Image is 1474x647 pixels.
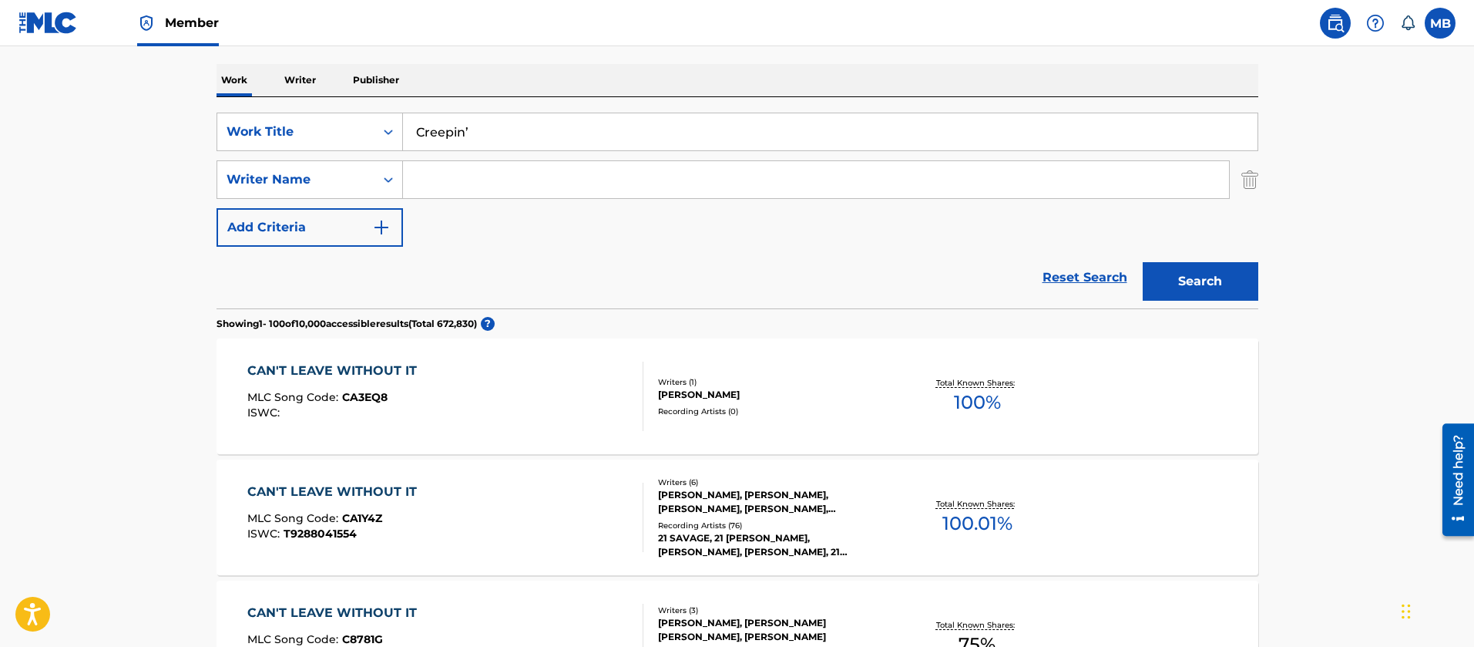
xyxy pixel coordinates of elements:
img: Delete Criterion [1241,160,1258,199]
div: Help [1360,8,1391,39]
div: [PERSON_NAME], [PERSON_NAME], [PERSON_NAME], [PERSON_NAME], [PERSON_NAME], [PERSON_NAME] [658,488,891,516]
img: MLC Logo [18,12,78,34]
div: Drag [1402,588,1411,635]
div: Work Title [227,123,365,141]
a: Public Search [1320,8,1351,39]
div: [PERSON_NAME] [658,388,891,402]
span: ISWC : [247,527,284,541]
div: Notifications [1400,15,1415,31]
span: MLC Song Code : [247,511,342,525]
p: Total Known Shares: [936,498,1019,510]
span: ? [481,317,495,331]
a: CAN'T LEAVE WITHOUT ITMLC Song Code:CA1Y4ZISWC:T9288041554Writers (6)[PERSON_NAME], [PERSON_NAME]... [217,460,1258,575]
iframe: Chat Widget [1397,573,1474,647]
a: CAN'T LEAVE WITHOUT ITMLC Song Code:CA3EQ8ISWC:Writers (1)[PERSON_NAME]Recording Artists (0)Total... [217,339,1258,454]
div: Writers ( 3 ) [658,605,891,616]
span: C8781G [342,632,383,646]
div: CAN'T LEAVE WITHOUT IT [247,362,425,380]
img: search [1326,14,1345,32]
div: User Menu [1425,8,1456,39]
div: Writer Name [227,170,365,189]
div: [PERSON_NAME], [PERSON_NAME] [PERSON_NAME], [PERSON_NAME] [658,616,891,644]
span: CA1Y4Z [342,511,382,525]
img: help [1366,14,1385,32]
a: Reset Search [1035,261,1135,295]
img: 9d2ae6d4665cec9f34b9.svg [372,218,391,237]
span: MLC Song Code : [247,632,342,646]
span: CA3EQ8 [342,390,388,404]
button: Search [1143,262,1258,301]
span: ISWC : [247,406,284,420]
div: Recording Artists ( 0 ) [658,406,891,417]
p: Total Known Shares: [936,619,1019,631]
button: Add Criteria [217,208,403,247]
div: 21 SAVAGE, 21 [PERSON_NAME], [PERSON_NAME], [PERSON_NAME], 21 [PERSON_NAME], 21 [PERSON_NAME], 21... [658,531,891,559]
form: Search Form [217,113,1258,308]
span: T9288041554 [284,527,357,541]
div: Writers ( 6 ) [658,477,891,488]
div: Recording Artists ( 76 ) [658,520,891,531]
p: Publisher [348,64,404,96]
img: Top Rightsholder [137,14,156,32]
p: Showing 1 - 100 of 10,000 accessible results (Total 672,830 ) [217,317,477,331]
div: CAN'T LEAVE WITHOUT IT [247,483,425,501]
span: 100 % [954,389,1001,416]
span: MLC Song Code : [247,390,342,404]
div: Writers ( 1 ) [658,376,891,388]
div: CAN'T LEAVE WITHOUT IT [247,604,425,622]
span: Member [165,14,219,32]
p: Total Known Shares: [936,377,1019,389]
span: 100.01 % [942,510,1012,537]
p: Work [217,64,252,96]
p: Writer [280,64,321,96]
iframe: Resource Center [1431,418,1474,542]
